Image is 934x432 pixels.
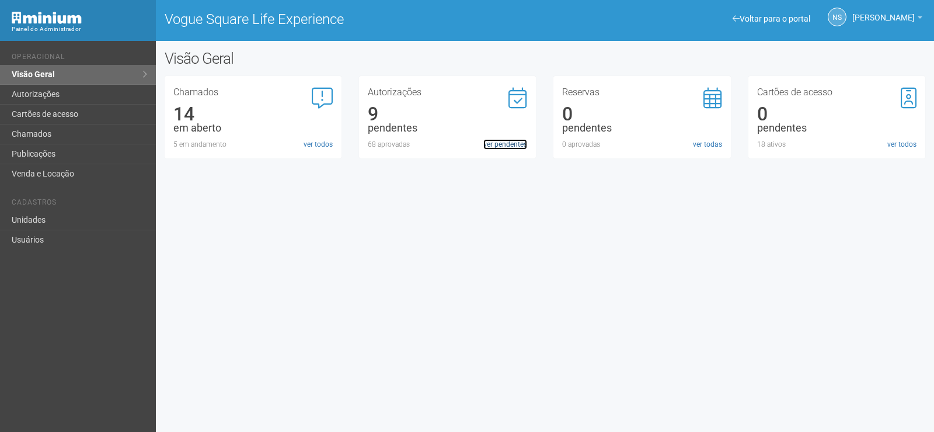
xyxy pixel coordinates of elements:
[173,123,333,133] div: em aberto
[173,109,333,119] div: 14
[165,12,536,27] h1: Vogue Square Life Experience
[757,109,916,119] div: 0
[852,2,915,22] span: Nicolle Silva
[757,88,916,97] h3: Cartões de acesso
[12,12,82,24] img: Minium
[828,8,846,26] a: NS
[693,139,722,150] a: ver todas
[483,139,527,150] a: ver pendentes
[368,123,527,133] div: pendentes
[173,139,333,150] div: 5 em andamento
[757,123,916,133] div: pendentes
[165,50,472,67] h2: Visão Geral
[562,123,722,133] div: pendentes
[173,88,333,97] h3: Chamados
[757,139,916,150] div: 18 ativos
[852,15,922,24] a: [PERSON_NAME]
[12,198,147,210] li: Cadastros
[368,109,527,119] div: 9
[12,53,147,65] li: Operacional
[368,88,527,97] h3: Autorizações
[562,109,722,119] div: 0
[12,24,147,34] div: Painel do Administrador
[887,139,916,150] a: ver todos
[562,139,722,150] div: 0 aprovadas
[733,14,810,23] a: Voltar para o portal
[368,139,527,150] div: 68 aprovadas
[304,139,333,150] a: ver todos
[562,88,722,97] h3: Reservas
